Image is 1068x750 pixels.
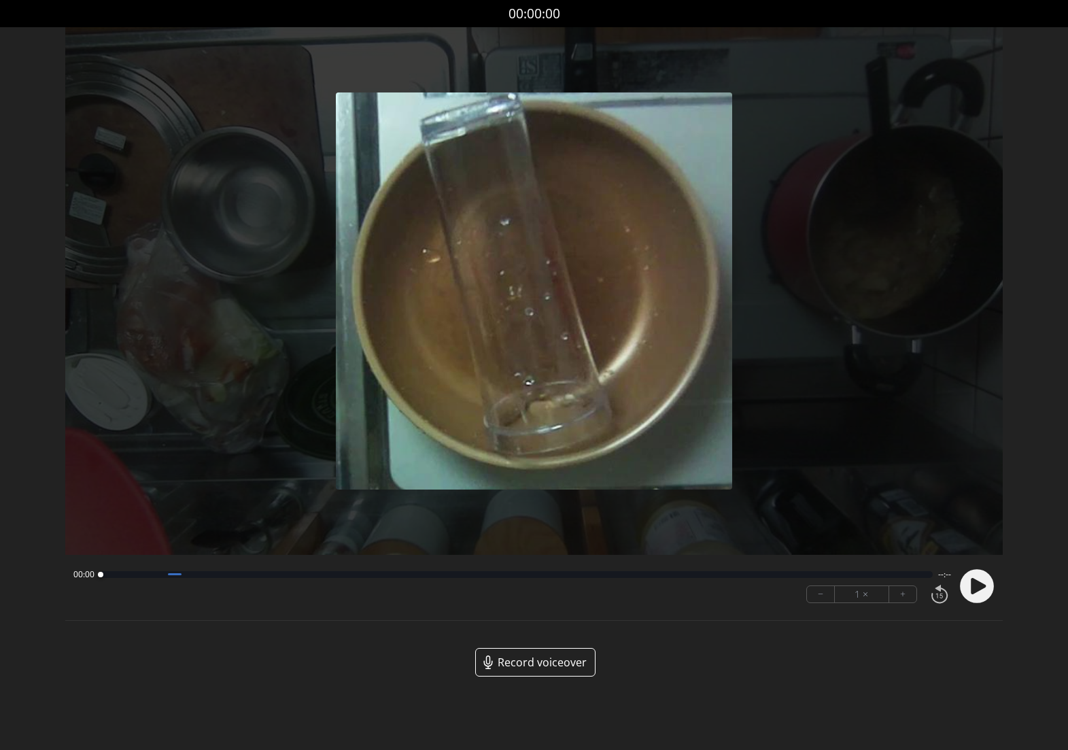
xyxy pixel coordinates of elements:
[889,586,916,602] button: +
[336,92,733,490] img: Poster Image
[73,569,94,580] span: 00:00
[498,654,587,670] span: Record voiceover
[807,586,835,602] button: −
[509,4,560,24] a: 00:00:00
[475,648,596,677] a: Record voiceover
[938,569,951,580] span: --:--
[835,586,889,602] div: 1 ×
